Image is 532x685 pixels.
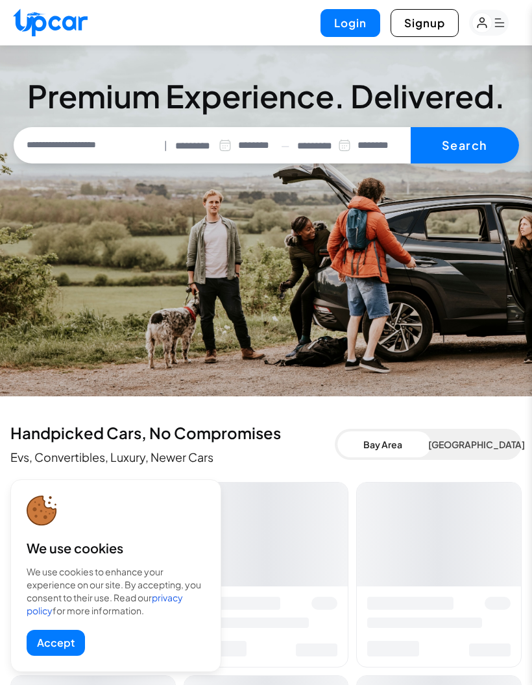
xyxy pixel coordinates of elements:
button: Accept [27,630,85,656]
button: Bay Area [337,431,428,457]
img: Upcar Logo [13,8,88,36]
span: | [164,138,167,153]
p: Evs, Convertibles, Luxury, Newer Cars [10,448,335,466]
button: Signup [391,9,459,37]
button: Search [411,127,519,163]
button: Login [320,9,380,37]
span: — [281,138,289,153]
button: [GEOGRAPHIC_DATA] [428,431,519,457]
div: We use cookies to enhance your experience on our site. By accepting, you consent to their use. Re... [27,565,205,617]
div: We use cookies [27,539,205,557]
h3: Premium Experience. Delivered. [14,80,519,112]
img: cookie-icon.svg [27,496,57,526]
h2: Handpicked Cars, No Compromises [10,422,335,443]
